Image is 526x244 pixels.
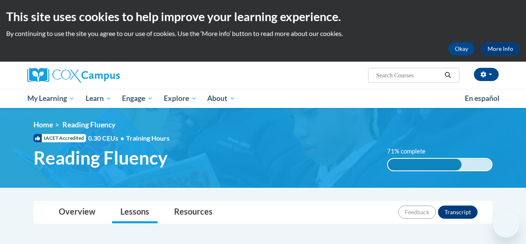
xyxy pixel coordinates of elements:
[481,42,520,55] a: More Info
[117,89,158,108] a: Engage
[387,147,435,156] label: 71% complete
[398,206,436,219] button: Feedback
[126,134,170,142] span: Training Hours
[474,68,499,81] button: Account Settings
[80,89,117,108] a: Learn
[202,89,241,108] a: About
[375,70,442,80] input: Search Courses
[207,93,235,103] span: About
[62,120,115,129] span: Reading Fluency
[438,206,478,219] button: Transcript
[158,89,202,108] a: Explore
[448,42,475,55] button: Okay
[120,134,124,142] span: •
[166,201,221,223] a: Resources
[27,93,75,103] span: My Learning
[122,93,153,103] span: Engage
[21,89,505,108] div: Main menu
[27,68,176,83] a: Cox Campus
[164,93,197,103] span: Explore
[22,89,80,108] a: My Learning
[50,201,104,223] a: Overview
[27,68,120,83] img: Cox Campus
[112,201,158,223] a: Lessons
[33,120,53,129] a: Home
[88,134,126,143] span: 0.30 CEUs
[388,159,461,170] div: 71% complete
[465,94,500,103] span: En español
[6,29,520,38] p: By continuing to use the site you agree to our use of cookies. Use the ‘More info’ button to read...
[459,90,505,107] a: En español
[442,70,454,80] button: Search
[6,8,520,25] h2: This site uses cookies to help improve your learning experience.
[493,211,519,237] iframe: Button to launch messaging window
[33,134,86,142] span: IACET Accredited
[33,147,167,169] span: Reading Fluency
[86,93,112,103] span: Learn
